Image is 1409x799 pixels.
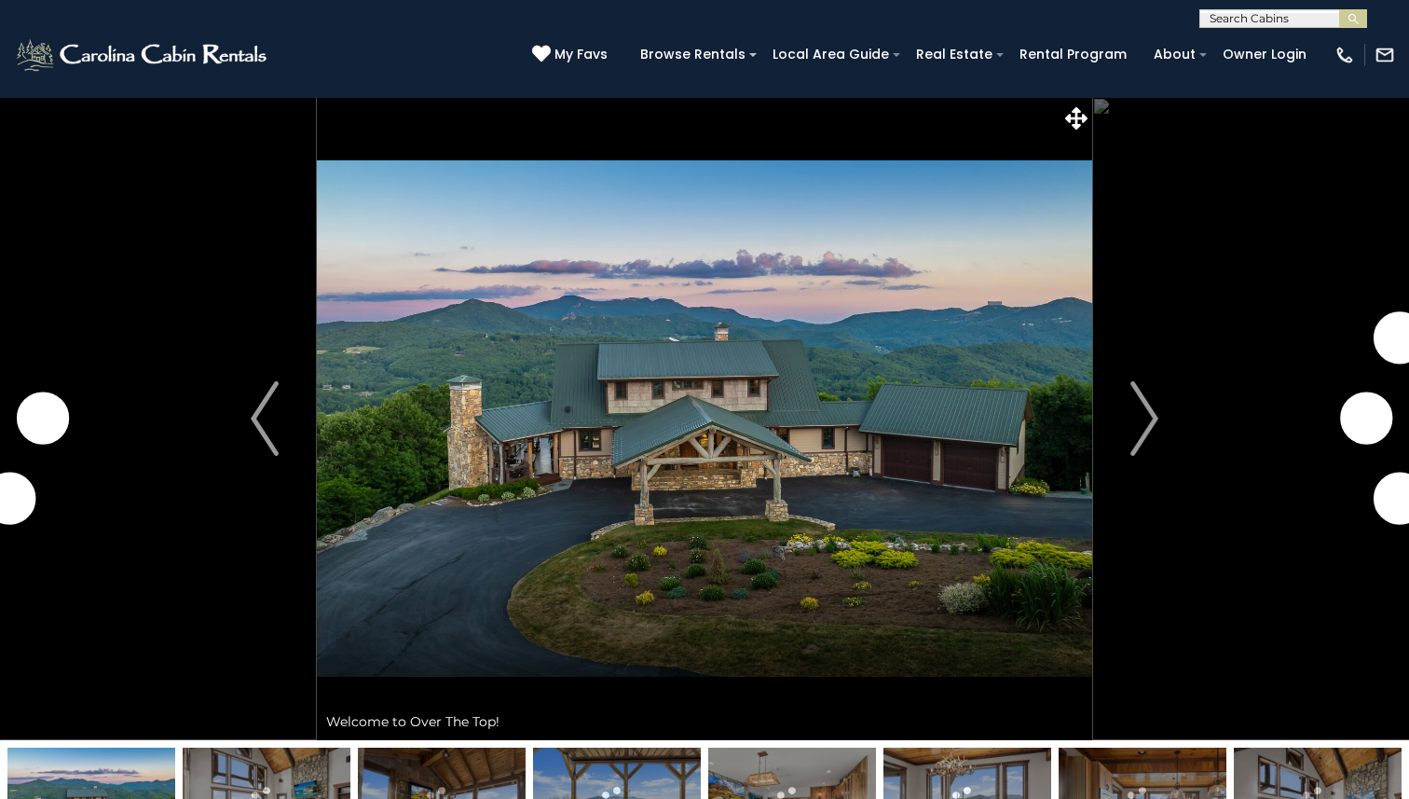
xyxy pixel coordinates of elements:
a: My Favs [532,45,612,65]
div: Welcome to Over The Top! [317,703,1092,740]
img: arrow [251,381,279,456]
img: phone-regular-white.png [1334,45,1355,65]
a: About [1144,40,1205,69]
button: Previous [212,97,317,740]
a: Browse Rentals [631,40,755,69]
a: Local Area Guide [763,40,898,69]
span: My Favs [554,45,608,64]
img: mail-regular-white.png [1375,45,1395,65]
a: Owner Login [1213,40,1316,69]
img: White-1-2.png [14,36,272,74]
a: Rental Program [1010,40,1136,69]
img: arrow [1130,381,1158,456]
button: Next [1092,97,1197,740]
a: Real Estate [907,40,1002,69]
